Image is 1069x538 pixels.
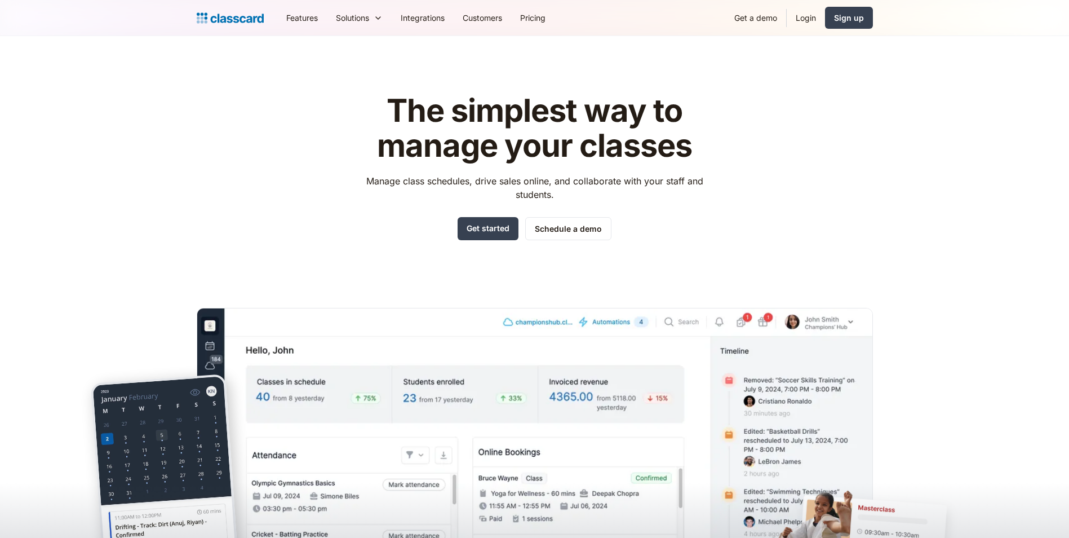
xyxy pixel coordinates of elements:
a: Customers [454,5,511,30]
a: Integrations [392,5,454,30]
a: Schedule a demo [525,217,611,240]
a: Login [787,5,825,30]
a: Get started [458,217,518,240]
h1: The simplest way to manage your classes [356,94,713,163]
div: Sign up [834,12,864,24]
a: Sign up [825,7,873,29]
div: Solutions [336,12,369,24]
p: Manage class schedules, drive sales online, and collaborate with your staff and students. [356,174,713,201]
a: Get a demo [725,5,786,30]
a: Pricing [511,5,555,30]
div: Solutions [327,5,392,30]
a: home [197,10,264,26]
a: Features [277,5,327,30]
